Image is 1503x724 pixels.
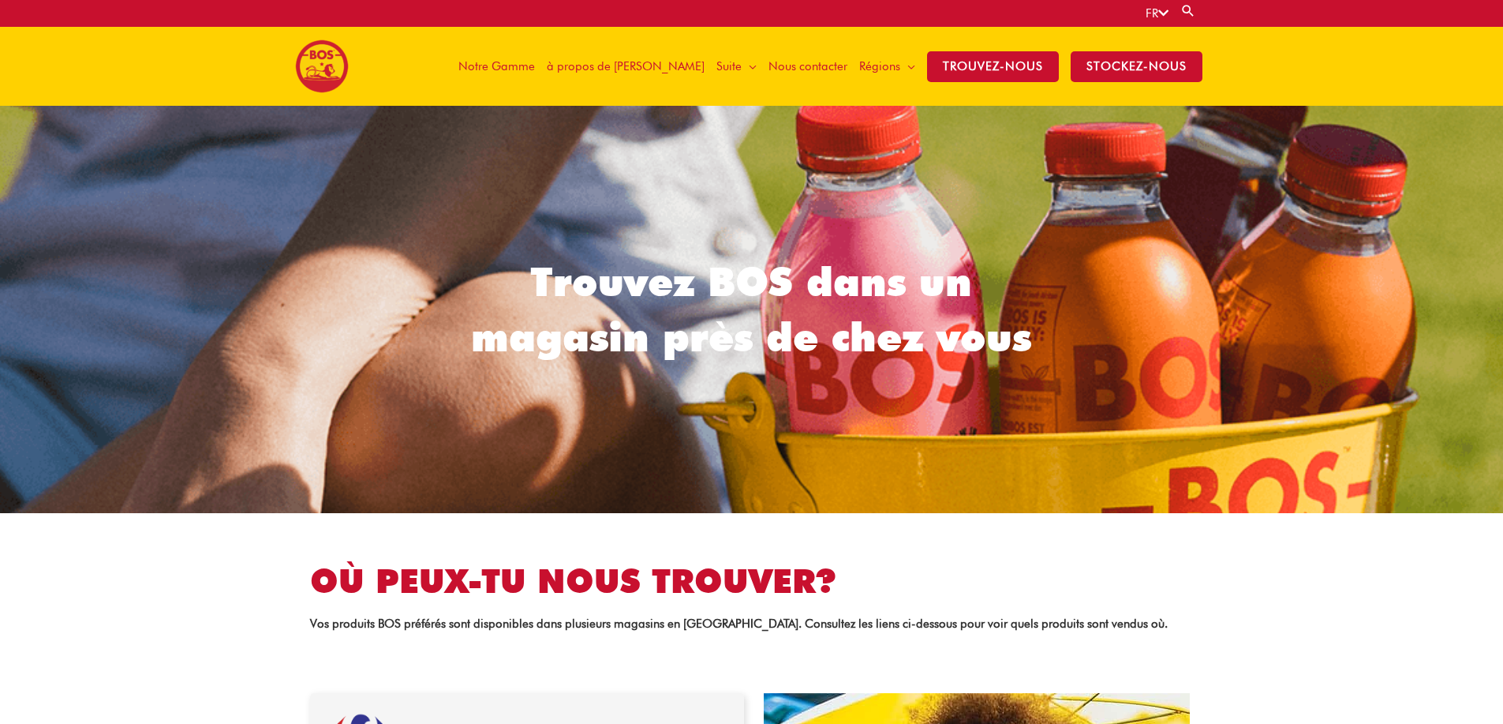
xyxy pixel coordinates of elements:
[452,27,540,106] a: Notre Gamme
[440,27,1208,106] nav: Site Navigation
[547,43,705,90] span: à propos de [PERSON_NAME]
[1146,6,1168,21] a: FR
[1071,51,1202,82] span: stockez-nous
[540,27,710,106] a: à propos de [PERSON_NAME]
[716,43,742,90] span: Suite
[921,27,1064,106] a: TROUVEZ-NOUS
[853,27,921,106] a: Régions
[310,618,1194,630] p: Vos produits BOS préférés sont disponibles dans plusieurs magasins en [GEOGRAPHIC_DATA]. Consulte...
[859,43,900,90] span: Régions
[310,561,1194,602] h2: OÙ PEUX-TU NOUS TROUVER?
[295,39,349,93] img: BOS logo finals-200px
[768,43,847,90] span: Nous contacter
[1064,27,1208,106] a: stockez-nous
[762,27,853,106] a: Nous contacter
[458,43,535,90] span: Notre Gamme
[927,51,1059,82] span: TROUVEZ-NOUS
[1180,3,1196,18] a: Search button
[710,27,762,106] a: Suite
[437,254,1066,365] h1: Trouvez BOS dans un magasin près de chez vous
